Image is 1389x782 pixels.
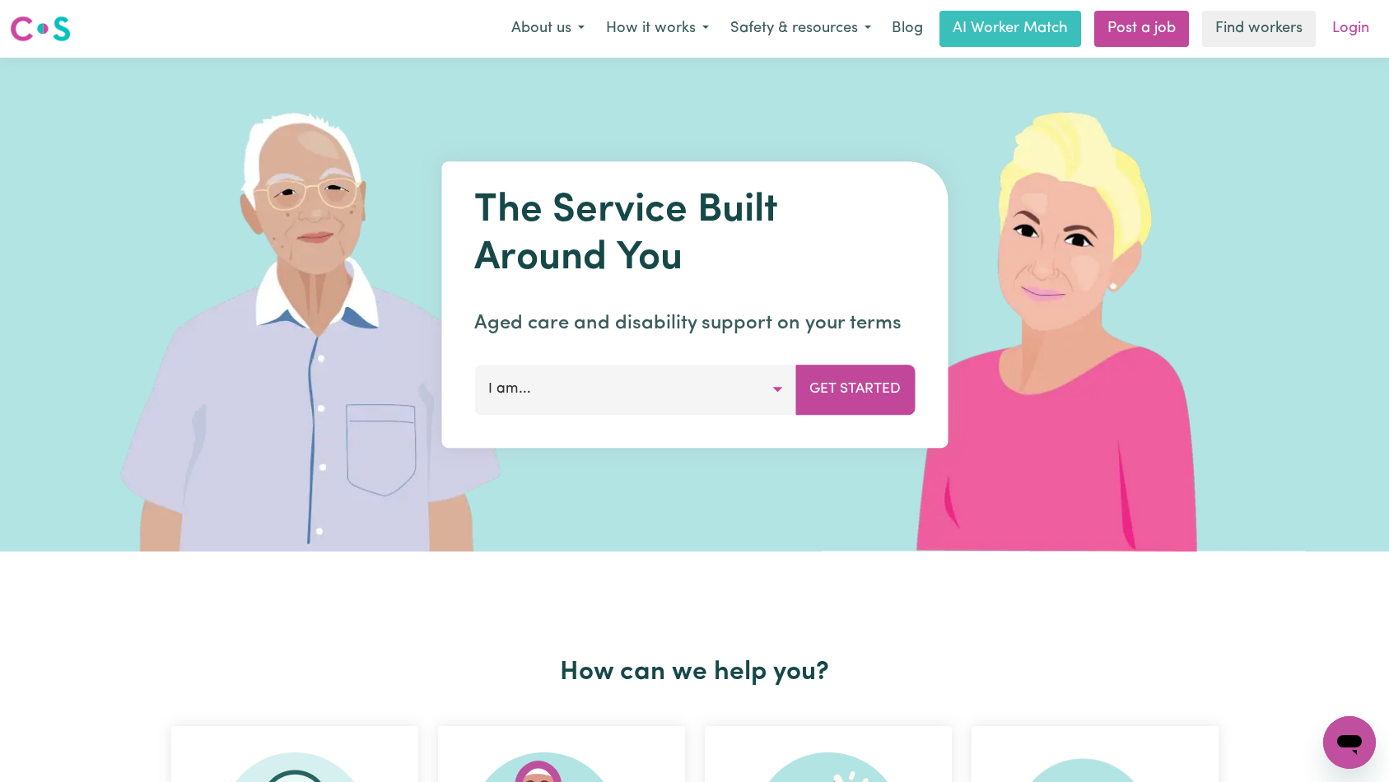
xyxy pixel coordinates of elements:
a: Post a job [1094,11,1189,47]
h1: The Service Built Around You [474,188,915,282]
button: Get Started [795,365,915,414]
button: How it works [595,12,720,46]
img: Careseekers logo [10,14,71,44]
a: Find workers [1202,11,1316,47]
a: AI Worker Match [939,11,1081,47]
a: Careseekers logo [10,10,71,48]
iframe: Button to launch messaging window [1323,716,1376,769]
a: Blog [882,11,933,47]
a: Login [1322,11,1379,47]
button: Safety & resources [720,12,882,46]
h2: How can we help you? [161,657,1228,688]
p: Aged care and disability support on your terms [474,309,915,338]
button: About us [501,12,595,46]
button: I am... [474,365,796,414]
